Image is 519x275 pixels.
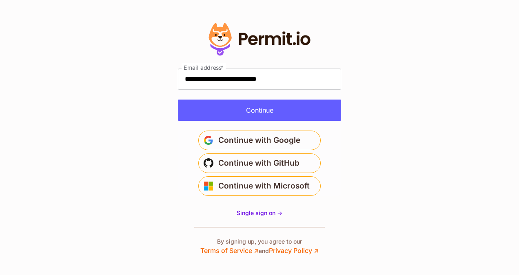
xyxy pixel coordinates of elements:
[218,180,310,193] span: Continue with Microsoft
[237,209,282,217] a: Single sign on ->
[200,237,319,255] p: By signing up, you agree to our and
[218,157,299,170] span: Continue with GitHub
[198,153,321,173] button: Continue with GitHub
[200,246,259,255] a: Terms of Service ↗
[269,246,319,255] a: Privacy Policy ↗
[182,63,226,72] label: Email address
[218,134,300,147] span: Continue with Google
[198,131,321,150] button: Continue with Google
[237,209,282,216] span: Single sign on ->
[198,176,321,196] button: Continue with Microsoft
